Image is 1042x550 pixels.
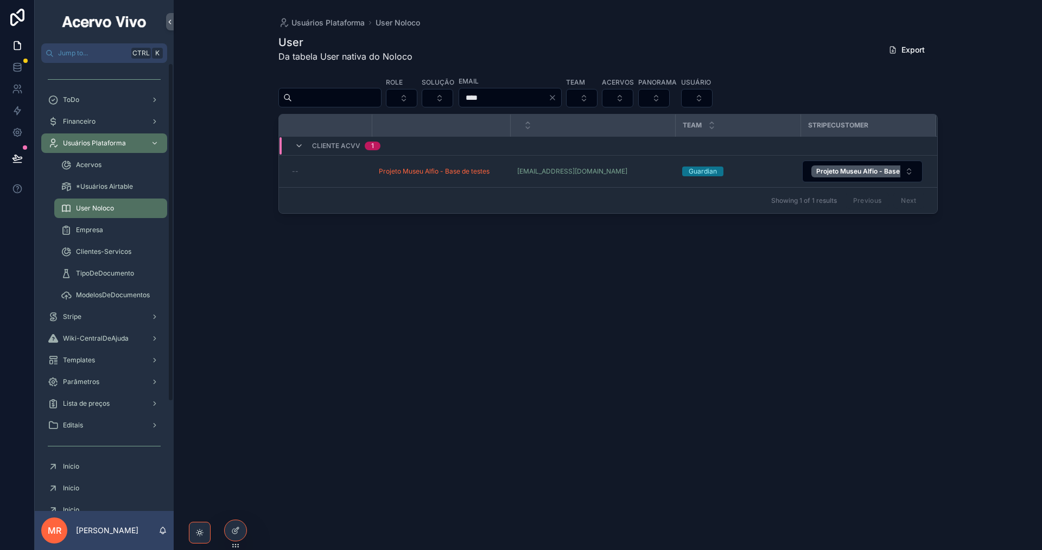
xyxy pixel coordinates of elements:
span: Jump to... [58,49,127,57]
span: Team [683,121,702,130]
span: Usuários Plataforma [63,139,126,148]
button: Select Button [386,89,417,107]
div: Guardian [689,167,717,176]
a: [EMAIL_ADDRESS][DOMAIN_NAME] [517,167,627,176]
div: scrollable content [35,63,174,511]
label: Panorama [638,77,677,87]
a: Lista de preços [41,394,167,413]
span: Ctrl [131,48,151,59]
a: Usuários Plataforma [41,133,167,153]
a: [EMAIL_ADDRESS][DOMAIN_NAME] [517,167,669,176]
a: Financeiro [41,112,167,131]
span: Templates [63,356,95,364]
label: Team [566,77,585,87]
button: Jump to...CtrlK [41,43,167,63]
span: Wiki-CentralDeAjuda [63,334,129,343]
span: Parâmetros [63,378,99,386]
p: Da tabela User nativa do Noloco [278,50,412,63]
span: Início [63,484,79,493]
label: Role [386,77,403,87]
a: Acervos [54,155,167,175]
a: Projeto Museu Alfio - Base de testes [379,167,490,176]
button: Export [880,40,933,60]
p: [PERSON_NAME] [76,525,138,536]
span: ModelosDeDocumentos [76,291,150,299]
span: Início [63,462,79,471]
label: Acervos [602,77,634,87]
a: Stripe [41,307,167,327]
span: Lista de preços [63,399,110,408]
span: ToDo [63,95,79,104]
a: Empresa [54,220,167,240]
button: Select Button [566,89,598,107]
a: -- [292,167,366,176]
span: Cliente ACVV [312,142,360,150]
span: Empresa [76,226,103,234]
span: Showing 1 of 1 results [771,196,837,205]
button: Clear [548,93,561,102]
a: Wiki-CentralDeAjuda [41,329,167,348]
button: Unselect 62 [811,165,946,177]
button: Select Button [681,89,713,107]
span: TipoDeDocumento [76,269,134,278]
a: Clientes-Servicos [54,242,167,261]
a: Guardian [682,167,795,176]
button: Select Button [802,161,923,182]
a: Início [41,500,167,520]
span: Stripe [63,312,81,321]
label: Email [459,76,479,86]
a: Projeto Museu Alfio - Base de testes [379,167,504,176]
h1: User [278,35,412,50]
a: Templates [41,350,167,370]
a: Início [41,478,167,498]
button: Select Button [602,89,633,107]
a: Select Button [802,160,923,183]
a: Início [41,457,167,476]
img: App logo [60,13,148,30]
span: -- [292,167,298,176]
span: User Noloco [76,204,114,213]
a: ToDo [41,90,167,110]
span: *Usuários Airtable [76,182,133,191]
button: Select Button [422,89,453,107]
span: Financeiro [63,117,96,126]
div: 1 [371,142,374,150]
a: TipoDeDocumento [54,264,167,283]
span: Clientes-Servicos [76,247,131,256]
a: User Noloco [54,199,167,218]
a: Usuários Plataforma [278,17,365,28]
span: MR [48,524,61,537]
label: Usuário [681,77,711,87]
a: *Usuários Airtable [54,177,167,196]
span: Editais [63,421,83,430]
span: StripeCustomer [808,121,868,130]
button: Select Button [638,89,670,107]
a: Editais [41,415,167,435]
label: Solução [422,77,454,87]
a: Parâmetros [41,372,167,392]
a: User Noloco [376,17,420,28]
span: Início [63,506,79,514]
span: Projeto Museu Alfio - Base de testes [816,167,930,176]
span: Usuários Plataforma [291,17,365,28]
span: Acervos [76,161,101,169]
span: K [153,49,162,57]
a: ModelosDeDocumentos [54,285,167,305]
